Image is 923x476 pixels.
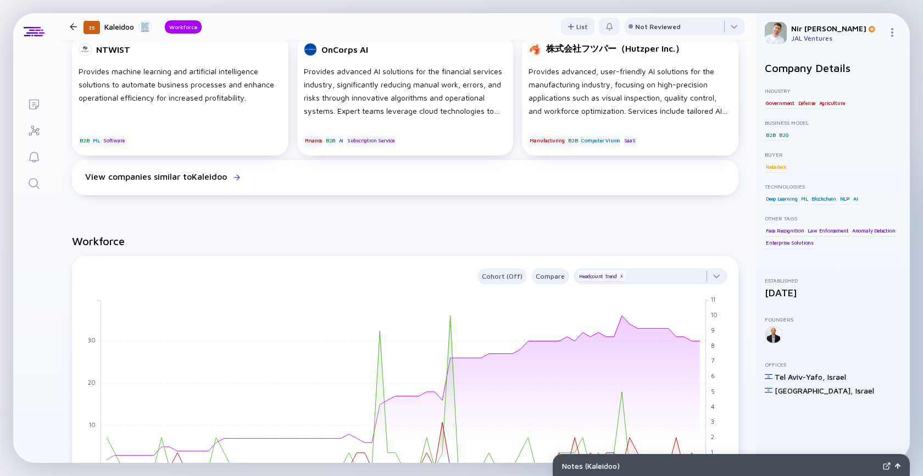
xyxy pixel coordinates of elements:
[711,388,715,395] tspan: 5
[102,135,125,146] div: Software
[522,35,738,160] a: 株式会社フツパー（Hutzper Inc.）Provides advanced, user-friendly AI solutions for the manufacturing industr...
[775,386,853,395] div: [GEOGRAPHIC_DATA] ,
[765,316,901,323] div: Founders
[531,270,569,283] div: Compare
[13,117,54,143] a: Investor Map
[711,357,714,364] tspan: 7
[855,386,874,395] div: Israel
[765,287,901,298] div: [DATE]
[791,34,883,42] div: JAL Ventures
[775,372,825,381] div: Tel Aviv-Yafo ,
[165,21,202,32] div: Workforce
[711,326,715,334] tspan: 9
[531,268,569,284] button: Compare
[711,433,714,440] tspan: 2
[13,143,54,169] a: Reminders
[797,97,817,108] div: Defense
[104,20,152,34] div: Kaleidoo
[297,35,514,160] a: OnCorps AIProvides advanced AI solutions for the financial services industry, significantly reduc...
[13,169,54,196] a: Search
[765,361,901,368] div: Offices
[810,193,837,204] div: Blockchain
[711,418,714,425] tspan: 3
[895,463,900,469] img: Open Notes
[623,135,637,146] div: SaaS
[580,135,621,146] div: Computer Vision
[635,23,681,31] div: Not Reviewed
[765,183,901,190] div: Technologies
[338,135,345,146] div: AI
[72,235,738,247] h2: Workforce
[852,193,859,204] div: AI
[84,21,100,34] div: 25
[807,225,849,236] div: Law Enforcement
[79,65,282,118] div: Provides machine learning and artificial intelligence solutions to automate business processes an...
[765,161,787,172] div: Retailers
[765,193,798,204] div: Deep Learning
[546,43,684,55] div: 株式会社フツパー（Hutzper Inc.）
[711,372,715,379] tspan: 6
[578,270,626,281] div: Headcount Trend
[818,97,846,108] div: Agriculture
[561,18,594,35] button: List
[96,45,130,54] div: NTWIST
[711,342,715,349] tspan: 8
[92,135,101,146] div: ML
[765,277,901,284] div: Established
[800,193,809,204] div: ML
[88,379,96,386] tspan: 20
[839,193,851,204] div: NLP
[791,24,883,33] div: Nir [PERSON_NAME]
[883,462,891,470] img: Expand Notes
[90,421,96,428] tspan: 10
[321,45,368,54] div: OnCorps AI
[567,135,579,146] div: B2B
[618,273,625,280] div: x
[765,386,772,394] img: Israel Flag
[711,311,718,318] tspan: 10
[888,28,897,37] img: Menu
[827,372,846,381] div: Israel
[72,35,288,160] a: NTWISTProvides machine learning and artificial intelligence solutions to automate business proces...
[711,449,713,456] tspan: 1
[765,62,901,74] h2: Company Details
[477,270,527,283] div: Cohort (Off)
[304,135,324,146] div: Finance
[765,129,776,140] div: B2B
[765,225,805,236] div: Face Recognition
[13,90,54,117] a: Lists
[529,135,565,146] div: Manufacturing
[346,135,396,146] div: Subscription Service
[765,119,901,126] div: Business Model
[778,129,789,140] div: B2G
[765,97,796,108] div: Government
[88,336,96,344] tspan: 30
[765,151,901,158] div: Buyer
[85,171,227,181] div: View companies similar to Kaleidoo
[765,373,772,380] img: Israel Flag
[765,87,901,94] div: Industry
[765,22,787,44] img: Nir Profile Picture
[765,215,901,222] div: Other Tags
[477,268,527,284] button: Cohort (Off)
[529,65,732,118] div: Provides advanced, user-friendly AI solutions for the manufacturing industry, focusing on high-pr...
[325,135,336,146] div: B2B
[851,225,897,236] div: Anomaly Detection
[711,403,715,410] tspan: 4
[765,237,815,248] div: Enterprise Solutions
[79,135,90,146] div: B2B
[562,461,878,471] div: Notes ( Kaleidoo )
[711,296,715,303] tspan: 11
[165,20,202,34] button: Workforce
[304,65,507,118] div: Provides advanced AI solutions for the financial services industry, significantly reducing manual...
